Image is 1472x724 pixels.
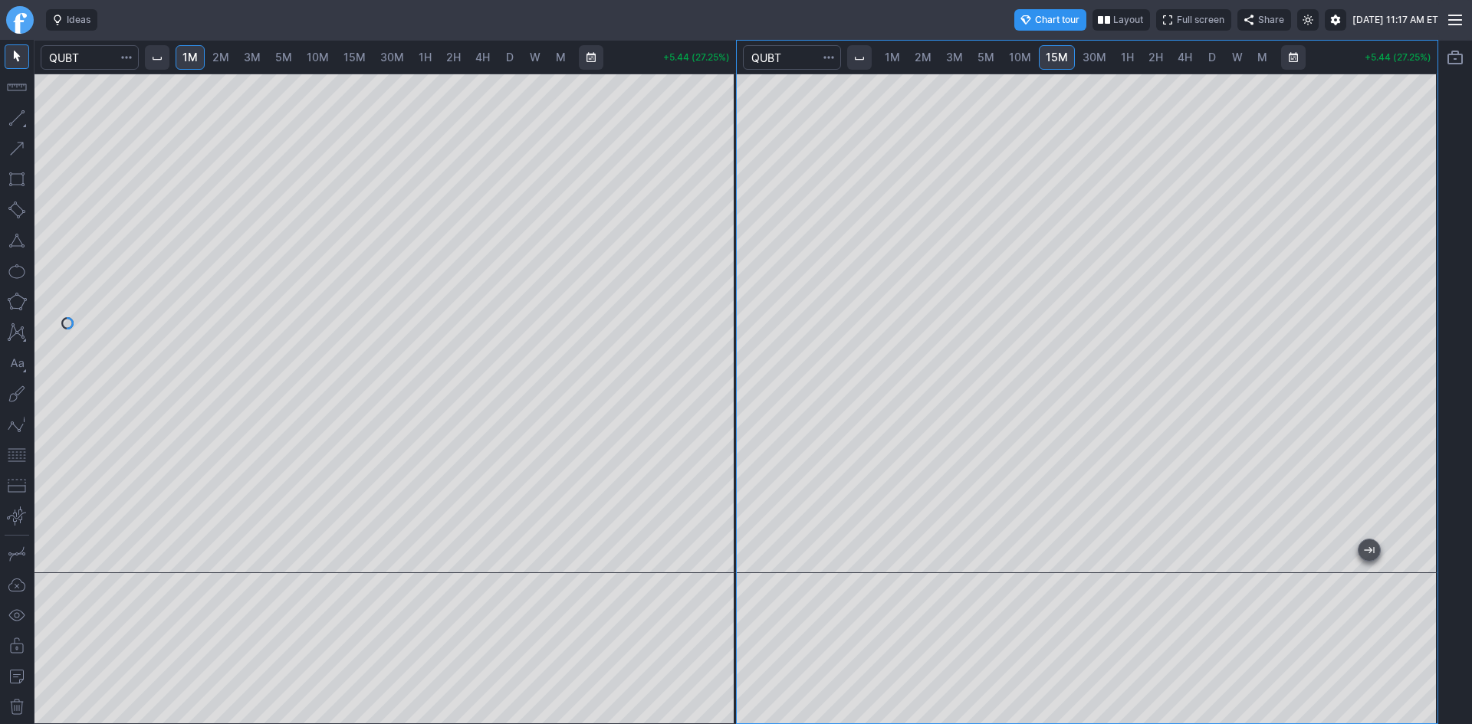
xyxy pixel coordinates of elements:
span: 15M [343,51,366,64]
a: W [1225,45,1250,70]
input: Search [743,45,841,70]
span: 2M [915,51,932,64]
button: Elliott waves [5,412,29,437]
button: Layout [1092,9,1150,31]
button: Hide drawings [5,603,29,627]
a: 2H [1142,45,1170,70]
a: Finviz.com [6,6,34,34]
a: 2H [439,45,468,70]
button: Ellipse [5,259,29,283]
span: W [530,51,540,64]
button: Search [116,45,137,70]
a: 3M [237,45,268,70]
p: +5.44 (27.25%) [663,53,730,62]
button: Portfolio watchlist [1443,45,1467,70]
span: [DATE] 11:17 AM ET [1352,12,1438,28]
a: 15M [337,45,373,70]
span: 3M [946,51,963,64]
a: 5M [971,45,1001,70]
span: 10M [1009,51,1031,64]
button: Brush [5,382,29,406]
button: Chart tour [1014,9,1086,31]
a: 30M [373,45,411,70]
span: 5M [978,51,994,64]
span: 5M [275,51,292,64]
span: Share [1258,12,1284,28]
button: Range [1281,45,1306,70]
button: Fibonacci retracements [5,443,29,467]
button: Lock drawings [5,634,29,658]
span: 2M [212,51,229,64]
span: Layout [1113,12,1143,28]
span: 4H [1178,51,1192,64]
button: Rectangle [5,167,29,192]
button: Drawing mode: Single [5,542,29,566]
a: 3M [939,45,970,70]
a: 1H [1114,45,1141,70]
button: Range [579,45,603,70]
a: 2M [908,45,938,70]
a: D [1200,45,1224,70]
a: M [548,45,573,70]
button: Text [5,351,29,375]
span: M [556,51,566,64]
a: 1M [878,45,907,70]
span: D [1208,51,1216,64]
span: 1M [885,51,900,64]
span: 15M [1046,51,1068,64]
span: 10M [307,51,329,64]
span: M [1257,51,1267,64]
button: Mouse [5,44,29,69]
a: 4H [468,45,497,70]
button: Search [818,45,839,70]
button: Drawings autosave: Off [5,572,29,597]
span: Ideas [67,12,90,28]
button: Add note [5,664,29,689]
span: Full screen [1177,12,1224,28]
span: 1H [1121,51,1134,64]
span: Chart tour [1035,12,1079,28]
button: Interval [145,45,169,70]
button: Triangle [5,228,29,253]
span: 2H [1148,51,1163,64]
button: Remove all drawings [5,695,29,719]
span: D [506,51,514,64]
a: 2M [205,45,236,70]
span: 1M [182,51,198,64]
button: Line [5,106,29,130]
button: Toggle light mode [1297,9,1319,31]
span: 3M [244,51,261,64]
button: Settings [1325,9,1346,31]
button: Full screen [1156,9,1231,31]
button: Position [5,473,29,498]
button: Rotated rectangle [5,198,29,222]
span: 30M [380,51,404,64]
span: W [1232,51,1243,64]
span: 4H [475,51,490,64]
button: Polygon [5,290,29,314]
span: 30M [1083,51,1106,64]
a: 4H [1171,45,1199,70]
a: 10M [300,45,336,70]
button: Measure [5,75,29,100]
button: Jump to the most recent bar [1359,539,1380,561]
a: 15M [1039,45,1075,70]
button: Ideas [46,9,97,31]
a: 5M [268,45,299,70]
a: D [498,45,522,70]
span: 2H [446,51,461,64]
button: Arrow [5,136,29,161]
button: Interval [847,45,872,70]
button: Share [1237,9,1291,31]
a: 10M [1002,45,1038,70]
a: W [523,45,547,70]
a: M [1250,45,1275,70]
a: 30M [1076,45,1113,70]
span: 1H [419,51,432,64]
button: Anchored VWAP [5,504,29,529]
input: Search [41,45,139,70]
a: 1H [412,45,439,70]
button: XABCD [5,320,29,345]
a: 1M [176,45,205,70]
p: +5.44 (27.25%) [1365,53,1431,62]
